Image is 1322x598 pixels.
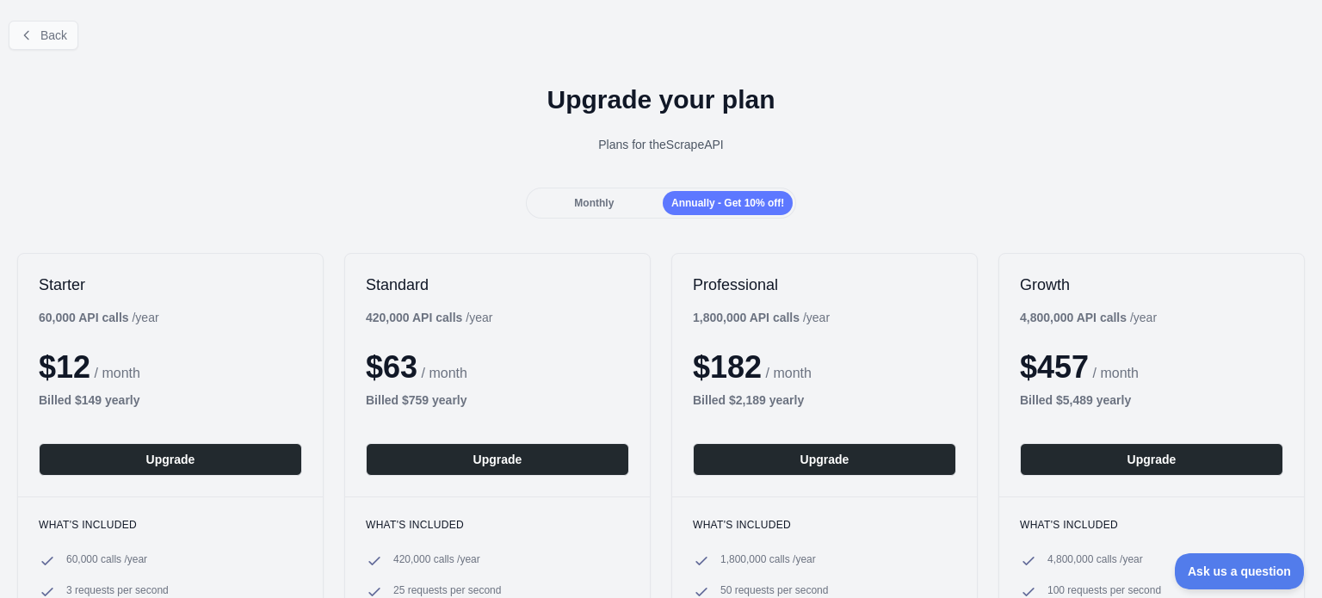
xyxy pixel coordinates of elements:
[366,274,629,295] h2: Standard
[366,309,492,326] div: / year
[1175,553,1305,589] iframe: Toggle Customer Support
[1020,274,1283,295] h2: Growth
[693,274,956,295] h2: Professional
[1020,311,1127,324] b: 4,800,000 API calls
[1020,309,1157,326] div: / year
[693,309,830,326] div: / year
[693,311,800,324] b: 1,800,000 API calls
[693,349,762,385] span: $ 182
[1020,349,1089,385] span: $ 457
